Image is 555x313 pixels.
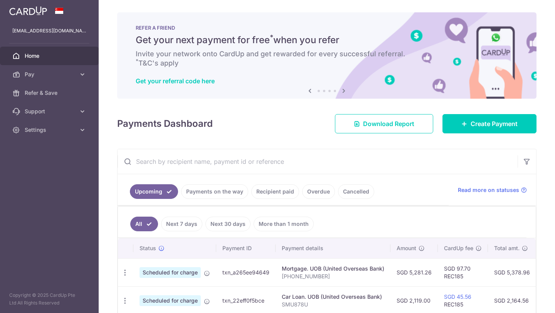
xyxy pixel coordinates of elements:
[282,265,384,273] div: Mortgage. UOB (United Overseas Bank)
[25,71,76,78] span: Pay
[282,301,384,308] p: SMU878U
[9,6,47,15] img: CardUp
[140,244,156,252] span: Status
[471,119,518,128] span: Create Payment
[25,52,76,60] span: Home
[161,217,202,231] a: Next 7 days
[251,184,299,199] a: Recipient paid
[130,217,158,231] a: All
[254,217,314,231] a: More than 1 month
[136,25,518,31] p: REFER A FRIEND
[25,89,76,97] span: Refer & Save
[458,186,519,194] span: Read more on statuses
[216,238,276,258] th: Payment ID
[444,293,471,300] a: SGD 45.56
[282,293,384,301] div: Car Loan. UOB (United Overseas Bank)
[205,217,251,231] a: Next 30 days
[136,49,518,68] h6: Invite your network onto CardUp and get rewarded for every successful referral. T&C's apply
[338,184,374,199] a: Cancelled
[302,184,335,199] a: Overdue
[140,295,201,306] span: Scheduled for charge
[25,108,76,115] span: Support
[276,238,390,258] th: Payment details
[282,273,384,280] p: [PHONE_NUMBER]
[117,12,536,99] img: RAF banner
[136,77,215,85] a: Get your referral code here
[140,267,201,278] span: Scheduled for charge
[505,290,547,309] iframe: Opens a widget where you can find more information
[130,184,178,199] a: Upcoming
[363,119,414,128] span: Download Report
[216,258,276,286] td: txn_a265ee94649
[488,258,536,286] td: SGD 5,378.96
[390,258,438,286] td: SGD 5,281.26
[335,114,433,133] a: Download Report
[12,27,86,35] p: [EMAIL_ADDRESS][DOMAIN_NAME]
[118,149,518,174] input: Search by recipient name, payment id or reference
[117,117,213,131] h4: Payments Dashboard
[397,244,416,252] span: Amount
[181,184,248,199] a: Payments on the way
[442,114,536,133] a: Create Payment
[25,126,76,134] span: Settings
[458,186,527,194] a: Read more on statuses
[444,244,473,252] span: CardUp fee
[438,258,488,286] td: SGD 97.70 REC185
[136,34,518,46] h5: Get your next payment for free when you refer
[494,244,520,252] span: Total amt.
